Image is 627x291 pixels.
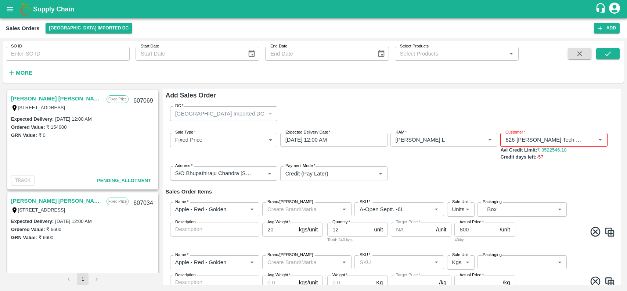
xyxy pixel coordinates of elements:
button: page 1 [77,273,89,285]
label: Target Price [396,219,420,225]
input: 0.0 [262,276,296,290]
label: Select Products [400,43,429,49]
button: Add [594,23,620,33]
p: Fixed Price [175,136,202,144]
h6: Add Sales Order [166,90,618,100]
p: Units [452,205,465,213]
p: /kg [503,278,510,287]
label: Packaging [483,199,502,205]
label: Ordered Value: [11,227,45,232]
p: /kg [439,278,447,287]
a: [PERSON_NAME] [PERSON_NAME] Sugdare [11,94,103,103]
span: ₹ 3522546.18 [537,147,566,153]
div: Sales Orders [6,24,40,33]
img: CloneIcon [604,227,615,238]
input: Enter SO ID [6,47,130,61]
div: 607034 [129,195,157,212]
label: Expected Delivery Date [285,129,331,135]
label: [STREET_ADDRESS] [18,207,65,213]
label: [DATE] 12:00 AM [55,116,91,122]
label: Ordered Value: [11,124,45,130]
p: Fixed Price [107,95,129,103]
input: 0.0 [262,223,296,237]
input: Create Brand/Marka [264,205,337,214]
label: Payment Mode [285,163,315,169]
button: Open [247,205,257,214]
div: : [166,196,618,249]
div: Total: 240 kgs [327,237,388,243]
label: Brand/[PERSON_NAME] [267,252,313,258]
a: [PERSON_NAME] [PERSON_NAME] Sugdare [11,196,103,206]
p: Kg [376,278,383,287]
b: Avl Credit Limit: [500,147,537,153]
label: Sale Unit [452,199,469,205]
label: Packaging [483,252,502,258]
label: End Date [270,43,287,49]
label: SO ID [11,43,22,49]
div: account of current user [608,1,621,17]
p: kgs/unit [299,278,318,287]
img: logo [18,2,33,17]
button: Open [247,258,257,267]
button: Open [339,258,349,267]
label: SKU [360,199,370,205]
label: ₹ 0 [39,132,46,138]
p: /unit [500,226,510,234]
label: Avg Weight [267,219,291,225]
p: unit [374,226,383,234]
img: CloneIcon [604,276,615,287]
button: Open [432,205,441,214]
label: Actual Price [460,272,484,278]
label: ₹ 154000 [46,124,66,130]
input: 0.0 [327,223,371,237]
input: 0.0 [327,276,373,290]
label: Expected Delivery : [11,116,54,122]
button: Open [595,135,605,145]
input: Name [172,205,235,214]
label: Description [175,219,196,225]
label: ₹ 6600 [39,235,54,240]
label: ₹ 6600 [46,227,61,232]
button: Choose date [245,47,259,61]
label: DC [175,103,184,109]
button: More [6,67,34,79]
label: Weight [332,272,347,278]
label: Description [175,272,196,278]
input: SKU [357,258,429,267]
p: Box [487,205,555,213]
label: Start Date [141,43,159,49]
div: 40/kg [454,237,515,243]
label: Brand/[PERSON_NAME] [267,199,313,205]
label: Name [175,199,188,205]
input: Address [172,168,253,178]
p: /unit [436,226,446,234]
p: Fixed Price [107,198,129,205]
label: GRN Value: [11,235,37,240]
label: Sale Type [175,129,196,135]
button: Open [485,135,495,145]
input: KAM [393,135,474,145]
button: Choose date [374,47,388,61]
button: open drawer [1,1,18,18]
nav: pagination navigation [62,273,104,285]
input: Start Date [136,47,242,61]
button: Open [432,258,441,267]
div: 607069 [129,92,157,110]
label: Avg Weight [267,272,291,278]
input: Choose date, selected date is Oct 13, 2025 [280,133,382,147]
input: Customer [502,135,584,145]
input: Name [172,258,235,267]
label: Actual Price [460,219,484,225]
label: Expected Delivery : [11,219,54,224]
input: Create Brand/Marka [264,258,337,267]
span: -57 [537,154,544,160]
label: Name [175,252,188,258]
div: customer-support [595,3,608,16]
strong: More [16,70,32,76]
input: Select Products [397,49,504,58]
label: GRN Value: [11,132,37,138]
label: Customer [505,129,526,135]
input: SKU [357,205,420,214]
p: [GEOGRAPHIC_DATA] Imported DC [175,110,264,118]
p: kgs/unit [299,226,318,234]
